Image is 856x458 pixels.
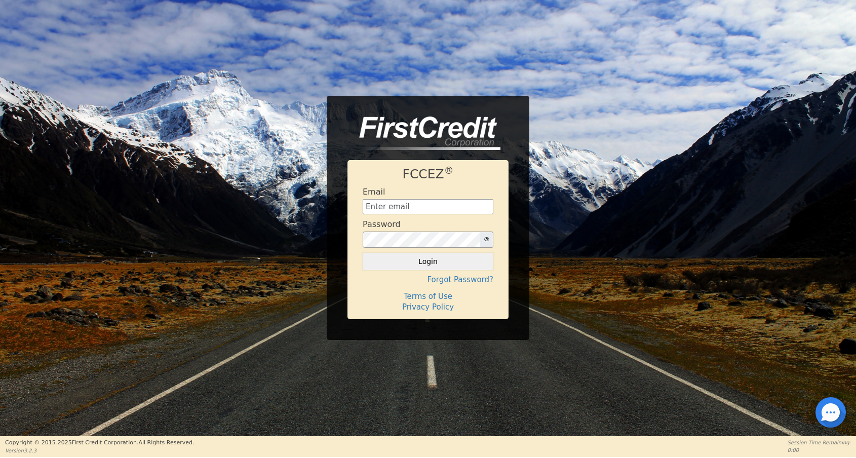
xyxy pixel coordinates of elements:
[363,232,480,248] input: password
[363,219,401,229] h4: Password
[5,447,194,454] p: Version 3.2.3
[363,275,493,284] h4: Forgot Password?
[363,302,493,312] h4: Privacy Policy
[138,439,194,446] span: All Rights Reserved.
[788,446,851,454] p: 0:00
[363,187,385,197] h4: Email
[363,253,493,270] button: Login
[363,199,493,214] input: Enter email
[347,117,500,150] img: logo-CMu_cnol.png
[788,439,851,446] p: Session Time Remaining:
[444,165,454,176] sup: ®
[363,292,493,301] h4: Terms of Use
[363,167,493,182] h1: FCCEZ
[5,439,194,447] p: Copyright © 2015- 2025 First Credit Corporation.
